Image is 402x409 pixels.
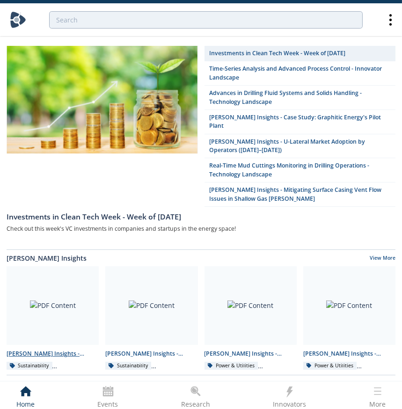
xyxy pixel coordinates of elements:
div: Sustainability [105,362,151,370]
a: PDF Content [PERSON_NAME] Insights - Enhanced Asset Management (O&M) for Onshore Wind Farms Power... [201,266,300,370]
a: [PERSON_NAME] Insights - Mitigating Surface Casing Vent Flow Issues in Shallow Gas [PERSON_NAME] [205,183,396,207]
a: View More [370,255,395,263]
div: Sustainability [7,362,52,370]
a: Real-Time Mud Cuttings Monitoring in Drilling Operations - Technology Landscape [205,158,396,183]
div: [PERSON_NAME] Insights - Mercury & NORM Detection and [MEDICAL_DATA] [105,350,197,358]
a: Time-Series Analysis and Advanced Process Control - Innovator Landscape [205,61,396,86]
div: Power & Utilities [205,362,258,370]
a: PDF Content [PERSON_NAME] Insights - Mercury & NORM Detection and [MEDICAL_DATA] Sustainability [102,266,201,370]
div: Check out this week's VC investments in companies and startups in the energy space! [7,223,395,234]
a: Investments in Clean Tech Week - Week of [DATE] [205,46,396,61]
input: Advanced Search [49,11,363,29]
a: [PERSON_NAME] Insights - U-Lateral Market Adoption by Operators ([DATE]–[DATE]) [205,134,396,159]
a: [PERSON_NAME] Insights - Case Study: Graphitic Energy's Pilot Plant [205,110,396,134]
a: Advances in Drilling Fluid Systems and Solids Handling - Technology Landscape [205,86,396,110]
a: PDF Content [PERSON_NAME] Insights - Emissions Data Integration Sustainability [3,266,102,370]
div: [PERSON_NAME] Insights - Offshore Wind (OSW) and Networks [303,350,395,358]
div: Investments in Clean Tech Week - Week of [DATE] [7,212,395,223]
div: Power & Utilities [303,362,357,370]
a: [PERSON_NAME] Insights [7,253,87,263]
div: [PERSON_NAME] Insights - Emissions Data Integration [7,350,99,358]
a: Investments in Clean Tech Week - Week of [DATE] [7,207,395,223]
img: Home [10,12,26,28]
a: PDF Content [PERSON_NAME] Insights - Offshore Wind (OSW) and Networks Power & Utilities [300,266,399,370]
div: [PERSON_NAME] Insights - Enhanced Asset Management (O&M) for Onshore Wind Farms [205,350,297,358]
